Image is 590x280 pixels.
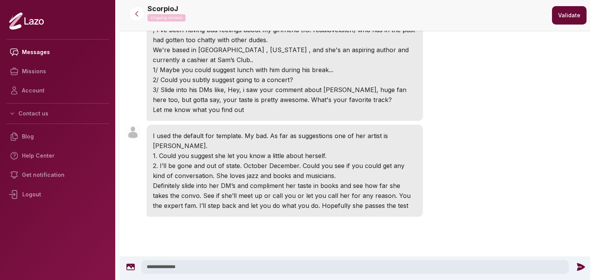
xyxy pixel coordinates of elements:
button: Contact us [6,107,109,120]
p: 2/ Could you subtly suggest going to a concert? [153,75,417,85]
p: , l've been having bad feelings about my girlfriend (IG: readlovelisten) who has in the past had ... [153,25,417,45]
a: Help Center [6,146,109,165]
a: Get notification [6,165,109,184]
a: Account [6,81,109,100]
p: 1/ Maybe you could suggest lunch with him during his break... [153,65,417,75]
p: Let me know what you find out [153,105,417,115]
p: I used the default for template. My bad. As far as suggestions one of her artist is [PERSON_NAME]. [153,131,417,151]
a: Blog [6,127,109,146]
p: 1. Could you suggest she let you know a little about herself. [153,151,417,161]
p: Definitely slide into her DM’s and compliment her taste in books and see how far she takes the co... [153,181,417,211]
a: Messages [6,43,109,62]
p: We're based in [GEOGRAPHIC_DATA] , [US_STATE] , and she's an aspiring author and currently a cash... [153,45,417,65]
p: ScorpioJ [147,3,178,14]
img: User avatar [126,125,140,139]
p: 2. I’ll be gone and out of state. October December. Could you see if you could get any kind of co... [153,161,417,181]
a: Missions [6,62,109,81]
p: Ongoing mission [147,14,186,21]
button: Validate [552,6,587,25]
p: 3/ Slide into his DMs like, Hey, i saw your comment about [PERSON_NAME], huge fan here too, but g... [153,85,417,105]
div: Logout [6,184,109,204]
